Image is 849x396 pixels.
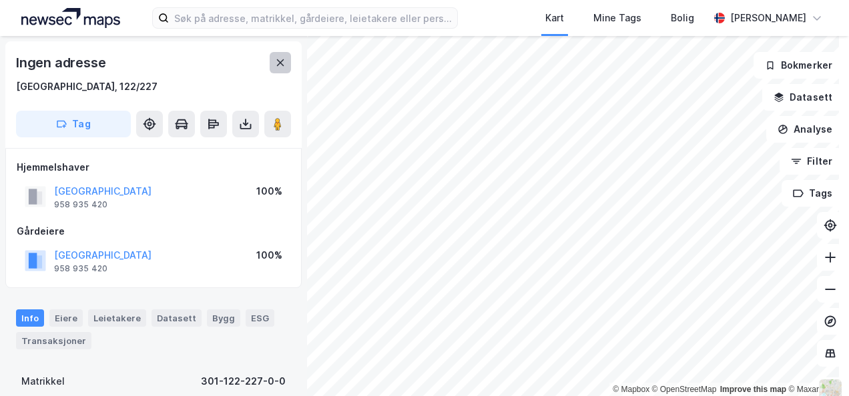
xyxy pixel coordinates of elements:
div: 958 935 420 [54,199,107,210]
div: Bolig [671,10,694,26]
a: Improve this map [720,385,786,394]
div: Mine Tags [593,10,641,26]
div: 100% [256,183,282,199]
button: Tag [16,111,131,137]
div: Datasett [152,309,202,327]
div: Bygg [207,309,240,327]
div: Eiere [49,309,83,327]
button: Bokmerker [754,52,844,79]
button: Datasett [762,84,844,111]
div: Kart [545,10,564,26]
button: Analyse [766,116,844,143]
div: Transaksjoner [16,332,91,349]
div: 958 935 420 [54,263,107,274]
a: OpenStreetMap [652,385,717,394]
div: 301-122-227-0-0 [201,373,286,389]
button: Filter [780,148,844,175]
img: logo.a4113a55bc3d86da70a041830d287a7e.svg [21,8,120,28]
button: Tags [782,180,844,207]
div: [PERSON_NAME] [730,10,806,26]
div: Leietakere [88,309,146,327]
div: 100% [256,247,282,263]
div: Hjemmelshaver [17,159,290,175]
div: Gårdeiere [17,223,290,239]
input: Søk på adresse, matrikkel, gårdeiere, leietakere eller personer [169,8,457,28]
a: Mapbox [613,385,649,394]
iframe: Chat Widget [782,332,849,396]
div: Matrikkel [21,373,65,389]
div: [GEOGRAPHIC_DATA], 122/227 [16,79,158,95]
div: Ingen adresse [16,52,108,73]
div: Kontrollprogram for chat [782,332,849,396]
div: Info [16,309,44,327]
div: ESG [246,309,274,327]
